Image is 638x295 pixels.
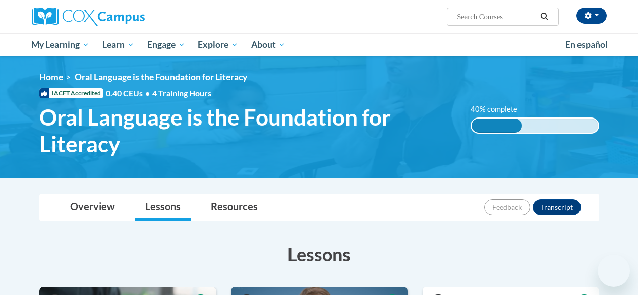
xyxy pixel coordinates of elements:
[135,194,191,221] a: Lessons
[32,8,145,26] img: Cox Campus
[60,194,125,221] a: Overview
[201,194,268,221] a: Resources
[598,255,630,287] iframe: Button to launch messaging window
[472,119,522,133] div: 40% complete
[456,11,537,23] input: Search Courses
[31,39,89,51] span: My Learning
[576,8,607,24] button: Account Settings
[141,33,192,56] a: Engage
[75,72,247,82] span: Oral Language is the Foundation for Literacy
[152,88,211,98] span: 4 Training Hours
[25,33,96,56] a: My Learning
[198,39,238,51] span: Explore
[145,88,150,98] span: •
[39,242,599,267] h3: Lessons
[484,199,530,215] button: Feedback
[191,33,245,56] a: Explore
[533,199,581,215] button: Transcript
[39,104,455,157] span: Oral Language is the Foundation for Literacy
[559,34,614,55] a: En español
[102,39,134,51] span: Learn
[565,39,608,50] span: En español
[471,104,529,115] label: 40% complete
[32,8,213,26] a: Cox Campus
[24,33,614,56] div: Main menu
[96,33,141,56] a: Learn
[537,11,552,23] button: Search
[39,72,63,82] a: Home
[106,88,152,99] span: 0.40 CEUs
[147,39,185,51] span: Engage
[251,39,285,51] span: About
[39,88,103,98] span: IACET Accredited
[245,33,292,56] a: About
